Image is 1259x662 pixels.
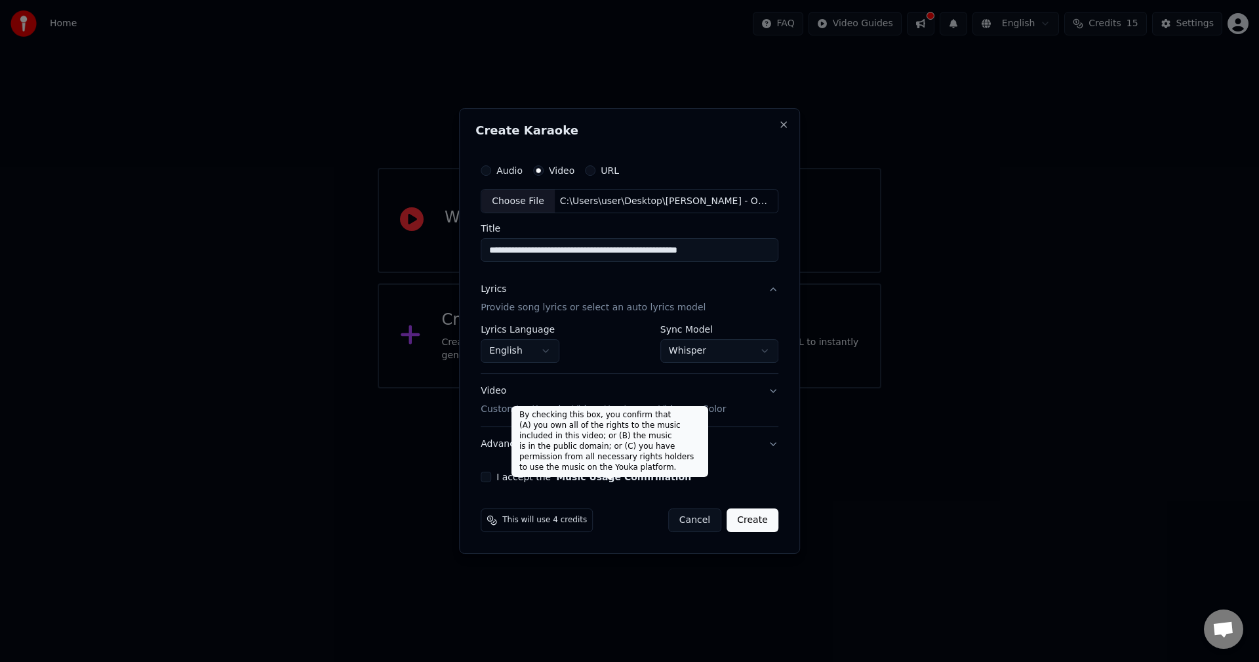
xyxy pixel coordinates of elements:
div: Choose File [481,190,555,213]
div: Lyrics [481,283,506,297]
p: Customize Karaoke Video: Use Image, Video, or Color [481,403,726,416]
div: By checking this box, you confirm that (A) you own all of the rights to the music included in thi... [511,406,708,477]
div: LyricsProvide song lyrics or select an auto lyrics model [481,325,778,374]
label: Audio [496,166,523,175]
button: Create [727,508,778,532]
label: Sync Model [660,325,778,335]
button: LyricsProvide song lyrics or select an auto lyrics model [481,273,778,325]
h2: Create Karaoke [475,125,784,136]
button: VideoCustomize Karaoke Video: Use Image, Video, or Color [481,375,778,427]
label: URL [601,166,619,175]
button: I accept the [556,472,691,482]
span: This will use 4 credits [502,515,587,526]
label: Lyrics Language [481,325,559,335]
button: Cancel [668,508,721,532]
button: Advanced [481,427,778,461]
label: Title [481,224,778,234]
div: Video [481,385,726,417]
label: Video [549,166,574,175]
p: Provide song lyrics or select an auto lyrics model [481,302,706,315]
div: C:\Users\user\Desktop\[PERSON_NAME] - Obsesion (No Es Amor) (English Video Version) [hY73MQOpg-0]... [555,195,778,208]
label: I accept the [496,472,691,482]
